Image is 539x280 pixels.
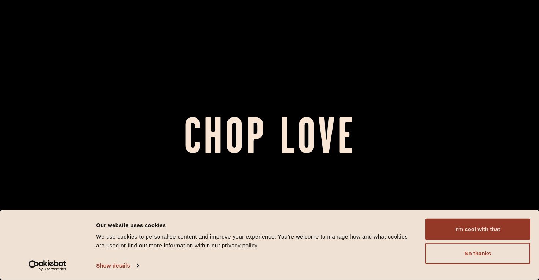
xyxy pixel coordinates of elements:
[15,260,80,271] a: Usercentrics Cookiebot - opens in a new window
[96,260,139,271] a: Show details
[425,243,530,264] button: No thanks
[96,232,417,250] div: We use cookies to personalise content and improve your experience. You're welcome to manage how a...
[425,219,530,240] button: I'm cool with that
[96,221,417,229] div: Our website uses cookies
